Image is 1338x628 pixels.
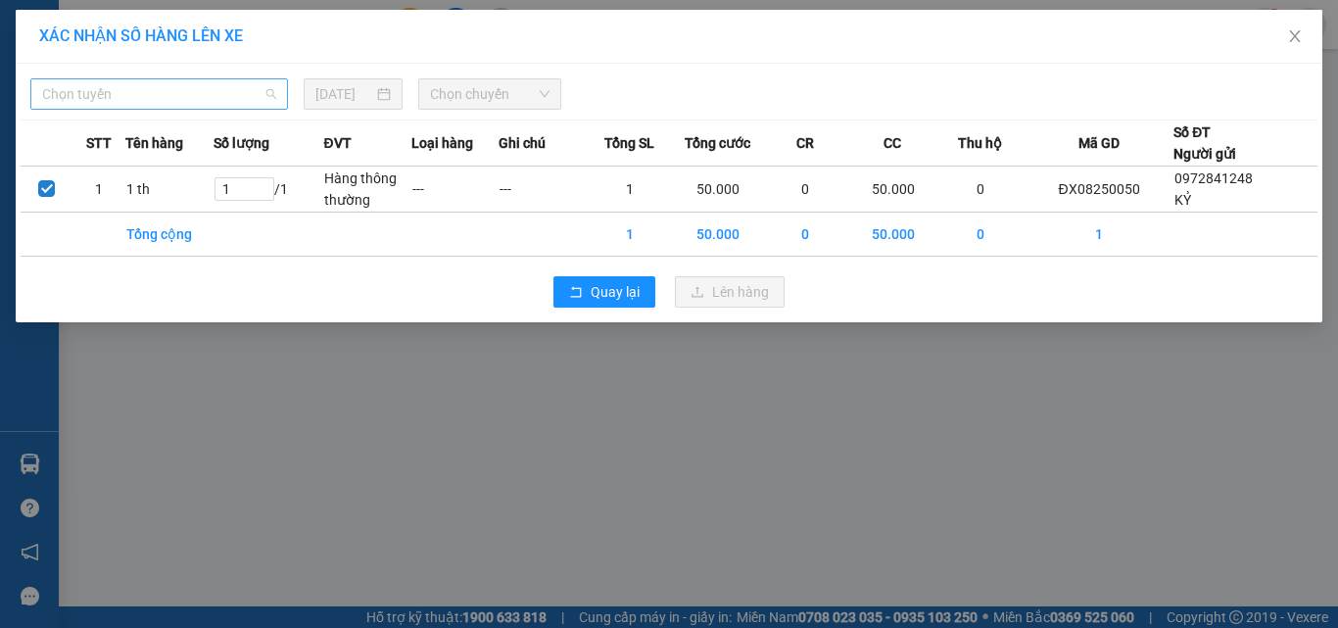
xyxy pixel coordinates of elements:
span: close [1287,28,1303,44]
td: 1 [587,213,674,257]
button: Close [1267,10,1322,65]
td: 50.000 [849,167,936,213]
input: 12/08/2025 [315,83,372,105]
span: CR [796,132,814,154]
span: Mã GD [1078,132,1120,154]
span: XÁC NHẬN SỐ HÀNG LÊN XE [39,26,243,45]
td: Hàng thông thường [323,167,410,213]
td: 1 [1025,213,1173,257]
button: uploadLên hàng [675,276,785,308]
span: Chọn chuyến [430,79,550,109]
span: Tổng cước [685,132,750,154]
span: Chọn tuyến [42,79,276,109]
td: --- [411,167,499,213]
td: ĐX08250050 [1025,167,1173,213]
span: Quay lại [591,281,640,303]
td: 0 [937,213,1025,257]
span: Tổng SL [604,132,654,154]
span: rollback [569,285,583,301]
td: 50.000 [849,213,936,257]
td: --- [499,167,586,213]
td: 50.000 [674,167,761,213]
td: 0 [937,167,1025,213]
span: ĐVT [323,132,351,154]
td: 50.000 [674,213,761,257]
span: 0972841248 [1174,170,1253,186]
td: 0 [762,213,849,257]
span: Loại hàng [411,132,473,154]
div: Số ĐT Người gửi [1173,121,1236,165]
span: Ghi chú [499,132,546,154]
span: KỶ [1174,192,1191,208]
td: 0 [762,167,849,213]
span: Thu hộ [958,132,1002,154]
span: CC [884,132,901,154]
button: rollbackQuay lại [553,276,655,308]
td: 1 [587,167,674,213]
